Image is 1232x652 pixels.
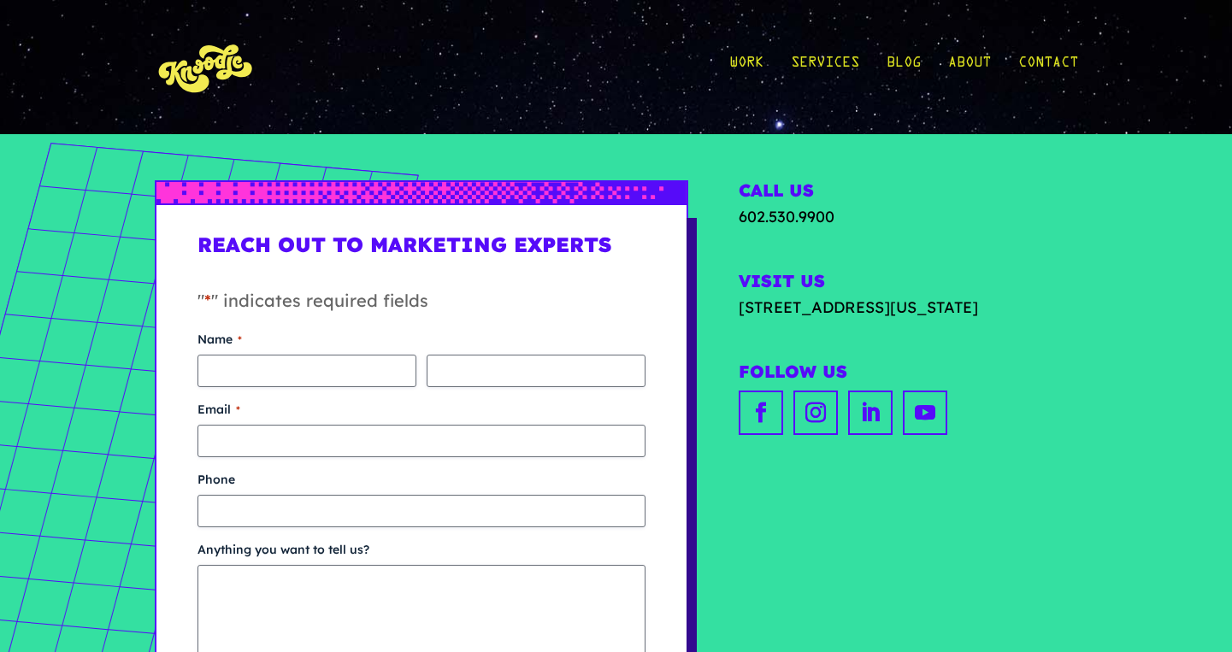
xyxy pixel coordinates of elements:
a: facebook [739,391,783,435]
a: Blog [887,27,921,107]
legend: Name [197,331,242,348]
img: px-grad-blue-short.svg [156,182,687,203]
a: Work [729,27,763,107]
label: Phone [197,471,645,488]
a: Services [791,27,859,107]
p: " " indicates required fields [197,288,645,331]
a: About [948,27,991,107]
h2: Visit Us [739,271,1077,296]
label: Anything you want to tell us? [197,541,645,558]
a: linkedin [848,391,893,435]
h1: Reach Out to Marketing Experts [197,232,645,271]
h2: Follow Us [739,361,1077,386]
a: instagram [793,391,838,435]
a: Contact [1018,27,1078,107]
a: [STREET_ADDRESS][US_STATE] [739,296,1077,319]
a: youtube [903,391,947,435]
h2: Call Us [739,180,1077,205]
label: Email [197,401,645,418]
img: KnoLogo(yellow) [155,27,257,107]
a: 602.530.9900 [739,207,834,226]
